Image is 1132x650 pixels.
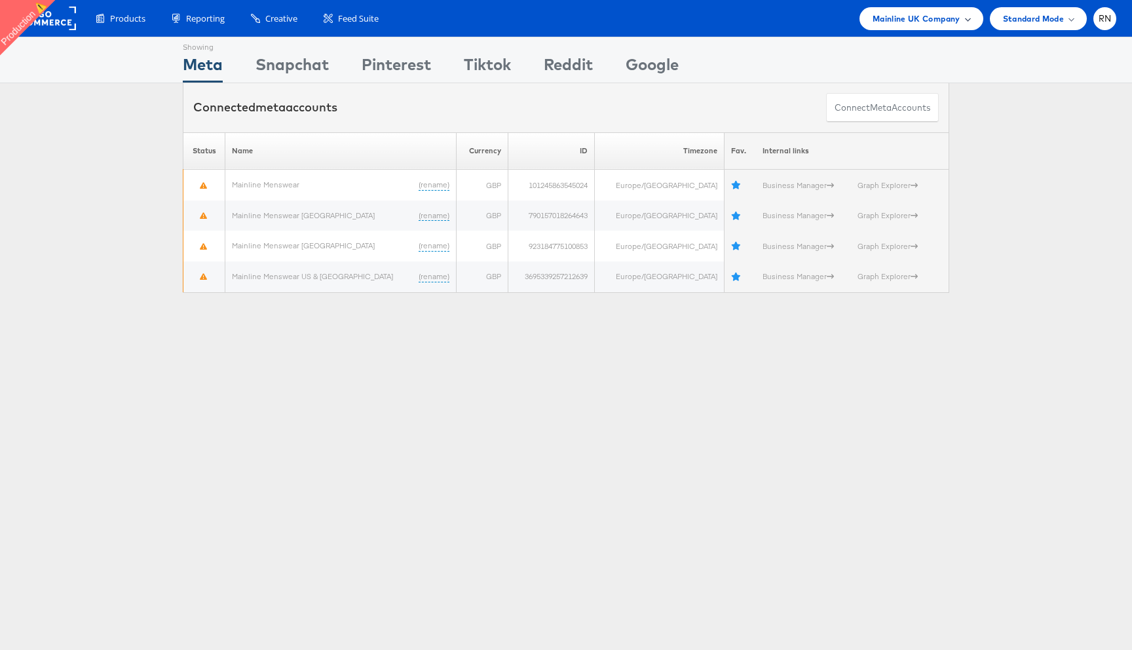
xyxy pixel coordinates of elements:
[419,271,449,282] a: (rename)
[419,180,449,191] a: (rename)
[508,261,595,292] td: 3695339257212639
[419,240,449,252] a: (rename)
[457,261,508,292] td: GBP
[544,53,593,83] div: Reddit
[858,210,918,220] a: Graph Explorer
[763,271,834,281] a: Business Manager
[183,53,223,83] div: Meta
[232,271,393,281] a: Mainline Menswear US & [GEOGRAPHIC_DATA]
[508,170,595,201] td: 101245863545024
[873,12,960,26] span: Mainline UK Company
[594,201,724,231] td: Europe/[GEOGRAPHIC_DATA]
[225,132,457,170] th: Name
[763,180,834,190] a: Business Manager
[858,241,918,251] a: Graph Explorer
[858,271,918,281] a: Graph Explorer
[193,99,337,116] div: Connected accounts
[265,12,297,25] span: Creative
[508,231,595,261] td: 923184775100853
[255,100,286,115] span: meta
[338,12,379,25] span: Feed Suite
[826,93,939,123] button: ConnectmetaAccounts
[870,102,892,114] span: meta
[508,201,595,231] td: 790157018264643
[594,132,724,170] th: Timezone
[626,53,679,83] div: Google
[457,201,508,231] td: GBP
[186,12,225,25] span: Reporting
[508,132,595,170] th: ID
[763,210,834,220] a: Business Manager
[594,170,724,201] td: Europe/[GEOGRAPHIC_DATA]
[763,241,834,251] a: Business Manager
[457,132,508,170] th: Currency
[594,261,724,292] td: Europe/[GEOGRAPHIC_DATA]
[457,231,508,261] td: GBP
[464,53,511,83] div: Tiktok
[232,240,375,250] a: Mainline Menswear [GEOGRAPHIC_DATA]
[255,53,329,83] div: Snapchat
[110,12,145,25] span: Products
[1003,12,1064,26] span: Standard Mode
[594,231,724,261] td: Europe/[GEOGRAPHIC_DATA]
[183,37,223,53] div: Showing
[232,180,299,189] a: Mainline Menswear
[419,210,449,221] a: (rename)
[858,180,918,190] a: Graph Explorer
[362,53,431,83] div: Pinterest
[232,210,375,220] a: Mainline Menswear [GEOGRAPHIC_DATA]
[183,132,225,170] th: Status
[457,170,508,201] td: GBP
[1099,14,1112,23] span: RN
